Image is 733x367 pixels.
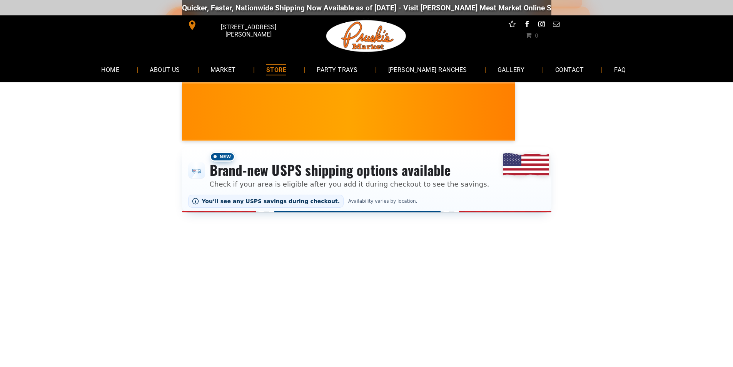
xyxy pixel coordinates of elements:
span: Made Fresh Daily [293,118,363,132]
a: HOME [90,59,131,80]
a: CONTACT [544,59,595,80]
a: instagram [536,19,546,31]
p: Check if your area is eligible after you add it during checkout to see the savings. [210,179,489,189]
span: Family Recipe [196,118,255,132]
a: FAQ [603,59,637,80]
a: [DOMAIN_NAME][URL] [252,3,327,12]
a: Social network [507,19,517,31]
a: MARKET [199,59,247,80]
a: GALLERY [486,59,536,80]
strong: $39.00 [500,121,521,129]
span: • [380,120,383,130]
a: ABOUT US [138,59,192,80]
a: STORE [255,59,298,80]
a: facebook [522,19,532,31]
span: You’ll see any USPS savings during checkout. [202,198,340,204]
span: New [210,152,235,162]
img: Pruski-s+Market+HQ+Logo2-1920w.png [325,15,408,57]
span: [STREET_ADDRESS][PERSON_NAME] [199,20,298,42]
a: [STREET_ADDRESS][PERSON_NAME] [182,19,300,31]
span: • [272,120,276,130]
h3: Brand-new USPS shipping options available [210,162,489,178]
a: [PERSON_NAME] RANCHES [377,59,479,80]
span: 0 [535,32,538,38]
div: Shipping options announcement [182,147,551,212]
a: email [551,19,561,31]
span: Availability varies by location. [347,199,419,204]
a: PARTY TRAYS [305,59,369,80]
span: Polish Wedding Sausage 6 lbs [401,119,526,132]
